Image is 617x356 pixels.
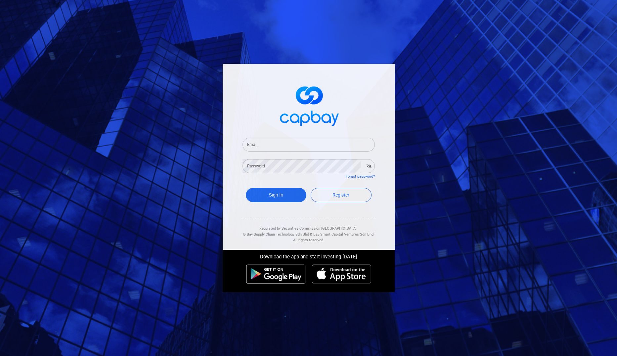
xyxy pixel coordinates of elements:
img: logo [276,80,342,130]
span: Register [332,192,349,198]
div: Download the app and start investing [DATE] [218,250,400,261]
a: Register [311,188,372,202]
button: Sign In [246,188,307,202]
a: Forgot password? [346,174,375,179]
div: Regulated by Securities Commission [GEOGRAPHIC_DATA]. & All rights reserved. [242,219,375,243]
img: android [246,264,306,284]
span: Bay Smart Capital Ventures Sdn Bhd. [313,232,375,237]
img: ios [312,264,371,284]
span: © Bay Supply Chain Technology Sdn Bhd [243,232,309,237]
